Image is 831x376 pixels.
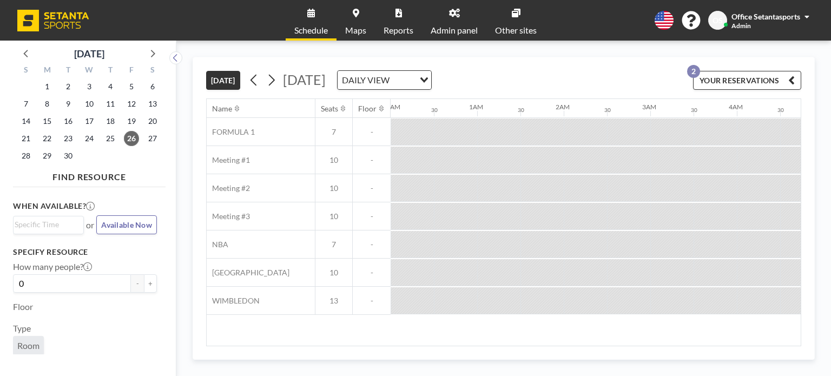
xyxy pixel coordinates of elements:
[131,274,144,293] button: -
[39,114,55,129] span: Monday, September 15, 2025
[18,96,34,111] span: Sunday, September 7, 2025
[18,131,34,146] span: Sunday, September 21, 2025
[687,65,700,78] p: 2
[82,79,97,94] span: Wednesday, September 3, 2025
[358,104,377,114] div: Floor
[124,96,139,111] span: Friday, September 12, 2025
[353,155,391,165] span: -
[729,103,743,111] div: 4AM
[124,79,139,94] span: Friday, September 5, 2025
[61,148,76,163] span: Tuesday, September 30, 2025
[79,64,100,78] div: W
[103,96,118,111] span: Thursday, September 11, 2025
[731,12,800,21] span: Office Setantasports
[294,26,328,35] span: Schedule
[58,64,79,78] div: T
[340,73,392,87] span: DAILY VIEW
[96,215,157,234] button: Available Now
[86,220,94,230] span: or
[142,64,163,78] div: S
[37,64,58,78] div: M
[39,148,55,163] span: Monday, September 29, 2025
[556,103,570,111] div: 2AM
[353,240,391,249] span: -
[315,155,352,165] span: 10
[124,131,139,146] span: Friday, September 26, 2025
[207,155,250,165] span: Meeting #1
[17,340,39,351] span: Room
[321,104,338,114] div: Seats
[207,268,289,278] span: [GEOGRAPHIC_DATA]
[17,10,89,31] img: organization-logo
[14,216,83,233] div: Search for option
[74,46,104,61] div: [DATE]
[212,104,232,114] div: Name
[338,71,431,89] div: Search for option
[382,103,400,111] div: 12AM
[13,167,166,182] h4: FIND RESOURCE
[353,212,391,221] span: -
[103,131,118,146] span: Thursday, September 25, 2025
[207,127,255,137] span: FORMULA 1
[353,268,391,278] span: -
[103,114,118,129] span: Thursday, September 18, 2025
[353,296,391,306] span: -
[315,240,352,249] span: 7
[353,183,391,193] span: -
[345,26,366,35] span: Maps
[207,240,228,249] span: NBA
[145,114,160,129] span: Saturday, September 20, 2025
[642,103,656,111] div: 3AM
[39,79,55,94] span: Monday, September 1, 2025
[103,79,118,94] span: Thursday, September 4, 2025
[315,296,352,306] span: 13
[39,131,55,146] span: Monday, September 22, 2025
[18,148,34,163] span: Sunday, September 28, 2025
[495,26,537,35] span: Other sites
[82,131,97,146] span: Wednesday, September 24, 2025
[384,26,413,35] span: Reports
[431,26,478,35] span: Admin panel
[206,71,240,90] button: [DATE]
[713,16,723,25] span: OS
[82,114,97,129] span: Wednesday, September 17, 2025
[121,64,142,78] div: F
[145,79,160,94] span: Saturday, September 6, 2025
[315,268,352,278] span: 10
[13,261,92,272] label: How many people?
[15,219,77,230] input: Search for option
[283,71,326,88] span: [DATE]
[13,247,157,257] h3: Specify resource
[393,73,413,87] input: Search for option
[16,64,37,78] div: S
[100,64,121,78] div: T
[731,22,751,30] span: Admin
[61,131,76,146] span: Tuesday, September 23, 2025
[82,96,97,111] span: Wednesday, September 10, 2025
[101,220,152,229] span: Available Now
[431,107,438,114] div: 30
[207,296,260,306] span: WIMBLEDON
[207,183,250,193] span: Meeting #2
[777,107,784,114] div: 30
[13,323,31,334] label: Type
[469,103,483,111] div: 1AM
[39,96,55,111] span: Monday, September 8, 2025
[353,127,391,137] span: -
[693,71,801,90] button: YOUR RESERVATIONS2
[144,274,157,293] button: +
[18,114,34,129] span: Sunday, September 14, 2025
[61,96,76,111] span: Tuesday, September 9, 2025
[124,114,139,129] span: Friday, September 19, 2025
[61,114,76,129] span: Tuesday, September 16, 2025
[691,107,697,114] div: 30
[315,127,352,137] span: 7
[145,131,160,146] span: Saturday, September 27, 2025
[518,107,524,114] div: 30
[604,107,611,114] div: 30
[61,79,76,94] span: Tuesday, September 2, 2025
[207,212,250,221] span: Meeting #3
[145,96,160,111] span: Saturday, September 13, 2025
[13,301,33,312] label: Floor
[315,212,352,221] span: 10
